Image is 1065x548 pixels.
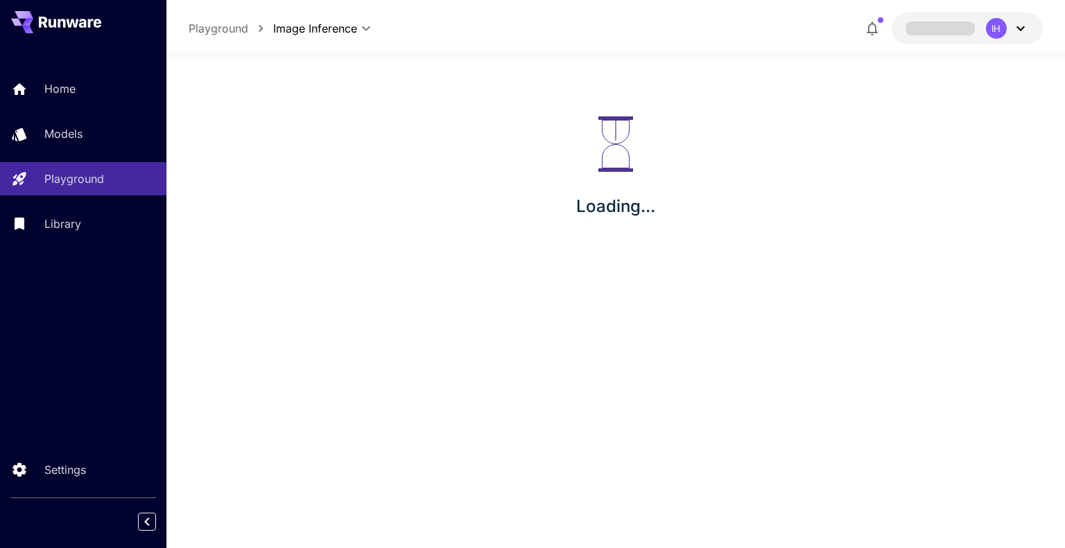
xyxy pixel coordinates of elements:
div: IH [986,18,1007,39]
p: Library [44,215,81,232]
p: Playground [44,170,104,187]
button: IH [892,12,1043,44]
p: Loading... [576,194,655,219]
span: Image Inference [273,20,357,37]
nav: breadcrumb [189,20,273,37]
p: Models [44,125,83,142]
div: Collapse sidebar [148,509,166,534]
button: Collapse sidebar [138,513,156,531]
p: Settings [44,461,86,478]
p: Home [44,80,76,97]
a: Playground [189,20,248,37]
